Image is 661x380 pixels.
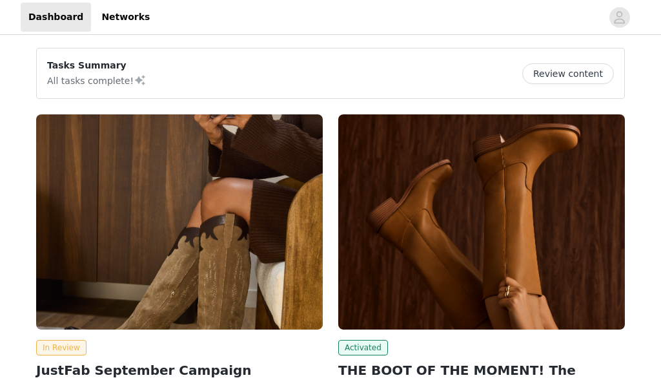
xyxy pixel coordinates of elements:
[36,361,323,380] h2: JustFab September Campaign
[47,72,147,88] p: All tasks complete!
[36,114,323,330] img: JustFab
[21,3,91,32] a: Dashboard
[338,114,625,330] img: JustFab
[613,7,625,28] div: avatar
[36,340,86,355] span: In Review
[522,63,614,84] button: Review content
[94,3,158,32] a: Networks
[47,59,147,72] p: Tasks Summary
[338,340,388,355] span: Activated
